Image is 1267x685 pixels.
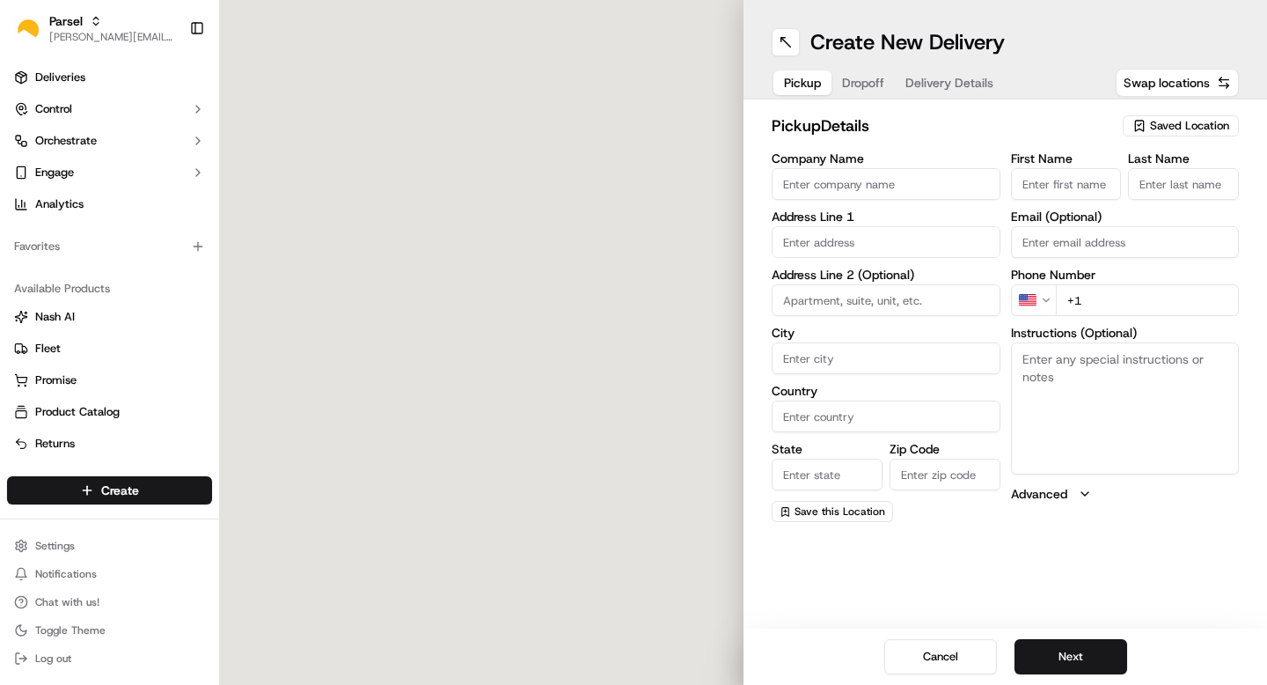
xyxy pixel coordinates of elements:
[1056,284,1240,316] input: Enter phone number
[35,652,71,666] span: Log out
[35,341,61,357] span: Fleet
[772,401,1000,432] input: Enter country
[14,404,205,420] a: Product Catalog
[772,168,1000,200] input: Enter company name
[49,30,175,44] button: [PERSON_NAME][EMAIL_ADDRESS][PERSON_NAME][DOMAIN_NAME]
[784,74,821,92] span: Pickup
[890,443,1000,455] label: Zip Code
[35,404,120,420] span: Product Catalog
[772,114,1112,138] h2: pickup Details
[890,459,1000,490] input: Enter zip code
[7,646,212,671] button: Log out
[1011,152,1122,165] label: First Name
[14,309,205,325] a: Nash AI
[1011,485,1067,503] label: Advanced
[884,639,997,674] button: Cancel
[14,372,205,388] a: Promise
[772,459,883,490] input: Enter state
[49,12,83,30] button: Parsel
[7,590,212,615] button: Chat with us!
[7,534,212,558] button: Settings
[772,342,1000,374] input: Enter city
[7,303,212,331] button: Nash AI
[1011,269,1240,281] label: Phone Number
[7,63,212,92] a: Deliveries
[772,269,1000,281] label: Address Line 2 (Optional)
[772,152,1000,165] label: Company Name
[772,284,1000,316] input: Apartment, suite, unit, etc.
[7,190,212,218] a: Analytics
[7,158,212,187] button: Engage
[772,385,1000,397] label: Country
[1123,114,1239,138] button: Saved Location
[35,70,85,85] span: Deliveries
[7,618,212,643] button: Toggle Theme
[35,595,99,609] span: Chat with us!
[101,482,139,499] span: Create
[7,335,212,363] button: Fleet
[35,309,75,325] span: Nash AI
[35,623,106,637] span: Toggle Theme
[35,567,97,581] span: Notifications
[1011,485,1240,503] button: Advanced
[35,101,72,117] span: Control
[1014,639,1127,674] button: Next
[14,341,205,357] a: Fleet
[1011,168,1122,200] input: Enter first name
[35,372,77,388] span: Promise
[795,505,885,519] span: Save this Location
[1150,118,1229,134] span: Saved Location
[14,436,205,452] a: Returns
[1116,69,1239,97] button: Swap locations
[7,476,212,505] button: Create
[1128,152,1239,165] label: Last Name
[772,210,1000,223] label: Address Line 1
[905,74,993,92] span: Delivery Details
[7,7,182,49] button: ParselParsel[PERSON_NAME][EMAIL_ADDRESS][PERSON_NAME][DOMAIN_NAME]
[7,398,212,426] button: Product Catalog
[35,165,74,180] span: Engage
[772,327,1000,339] label: City
[7,430,212,458] button: Returns
[1011,226,1240,258] input: Enter email address
[35,436,75,452] span: Returns
[842,74,884,92] span: Dropoff
[7,562,212,586] button: Notifications
[772,443,883,455] label: State
[772,226,1000,258] input: Enter address
[7,232,212,261] div: Favorites
[35,133,97,149] span: Orchestrate
[772,501,893,522] button: Save this Location
[35,539,75,553] span: Settings
[7,127,212,155] button: Orchestrate
[7,275,212,303] div: Available Products
[14,15,42,42] img: Parsel
[1128,168,1239,200] input: Enter last name
[1011,327,1240,339] label: Instructions (Optional)
[7,366,212,394] button: Promise
[7,95,212,123] button: Control
[1011,210,1240,223] label: Email (Optional)
[810,28,1005,56] h1: Create New Delivery
[35,196,84,212] span: Analytics
[1124,74,1210,92] span: Swap locations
